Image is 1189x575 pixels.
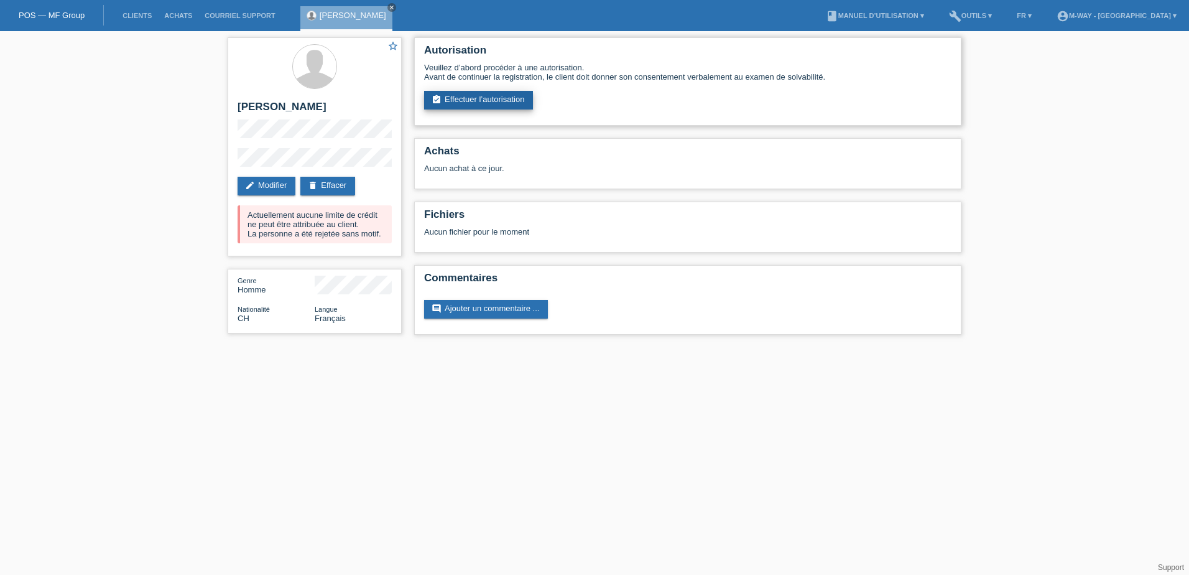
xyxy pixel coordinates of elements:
i: close [389,4,395,11]
a: Support [1158,563,1184,572]
div: Aucun achat à ce jour. [424,164,951,182]
a: Courriel Support [198,12,281,19]
h2: Fichiers [424,208,951,227]
a: star_border [387,40,399,54]
i: assignment_turned_in [432,95,442,105]
a: close [387,3,396,12]
i: star_border [387,40,399,52]
i: book [826,10,838,22]
a: commentAjouter un commentaire ... [424,300,548,319]
i: delete [308,180,318,190]
a: deleteEffacer [300,177,355,195]
div: Homme [238,276,315,294]
i: account_circle [1057,10,1069,22]
a: Achats [158,12,198,19]
a: editModifier [238,177,295,195]
span: Français [315,314,346,323]
span: Genre [238,277,257,284]
span: Nationalité [238,306,270,313]
a: assignment_turned_inEffectuer l’autorisation [424,91,533,110]
h2: Achats [424,145,951,164]
span: Suisse [238,314,249,323]
div: Aucun fichier pour le moment [424,227,804,236]
i: edit [245,180,255,190]
a: Clients [116,12,158,19]
i: comment [432,304,442,314]
h2: Commentaires [424,272,951,291]
a: bookManuel d’utilisation ▾ [820,12,930,19]
div: Actuellement aucune limite de crédit ne peut être attribuée au client. La personne a été rejetée ... [238,205,392,243]
a: POS — MF Group [19,11,85,20]
a: FR ▾ [1011,12,1038,19]
div: Veuillez d’abord procéder à une autorisation. Avant de continuer la registration, le client doit ... [424,63,951,82]
h2: Autorisation [424,44,951,63]
i: build [949,10,961,22]
a: buildOutils ▾ [943,12,998,19]
a: account_circlem-way - [GEOGRAPHIC_DATA] ▾ [1050,12,1183,19]
a: [PERSON_NAME] [320,11,386,20]
span: Langue [315,306,338,313]
h2: [PERSON_NAME] [238,101,392,119]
